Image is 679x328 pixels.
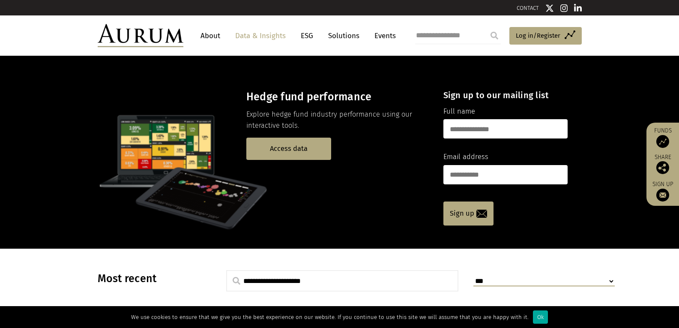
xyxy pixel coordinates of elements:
a: Sign up [443,202,494,226]
a: Solutions [324,28,364,44]
img: Share this post [656,161,669,174]
h3: Most recent [98,272,205,285]
label: Full name [443,106,475,117]
input: Submit [486,27,503,44]
a: CONTACT [517,5,539,11]
a: Log in/Register [509,27,582,45]
a: About [196,28,224,44]
label: Email address [443,151,488,162]
img: Access Funds [656,135,669,148]
div: Ok [533,310,548,324]
a: Access data [246,138,331,159]
h3: Hedge fund performance [246,90,428,103]
a: Events [370,28,396,44]
a: Funds [651,127,675,148]
span: Log in/Register [516,30,560,41]
img: email-icon [476,210,487,218]
img: Instagram icon [560,4,568,12]
img: Twitter icon [545,4,554,12]
a: Data & Insights [231,28,290,44]
img: Aurum [98,24,183,47]
p: Explore hedge fund industry performance using our interactive tools. [246,109,428,132]
a: Sign up [651,181,675,202]
div: Share [651,154,675,174]
img: Sign up to our newsletter [656,189,669,202]
h4: Sign up to our mailing list [443,90,568,100]
img: search.svg [233,277,240,285]
a: ESG [296,28,317,44]
img: Linkedin icon [574,4,582,12]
